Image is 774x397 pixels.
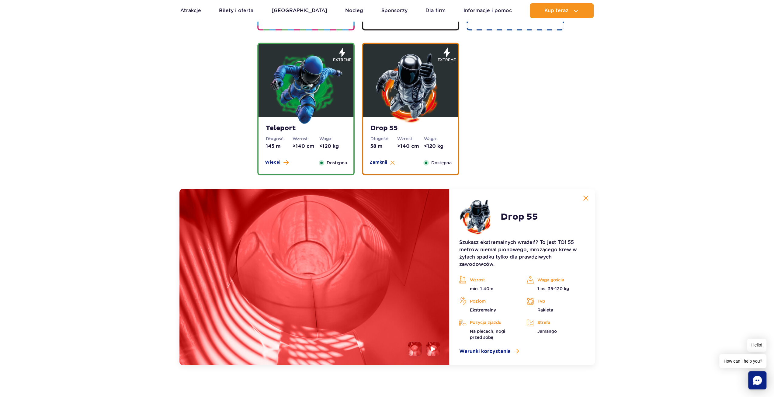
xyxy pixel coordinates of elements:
p: Typ [526,297,585,306]
h2: Drop 55 [500,211,538,222]
button: Więcej [265,159,289,165]
a: Sponsorzy [381,3,408,18]
p: Jamango [526,328,585,334]
span: How can I help you? [719,354,766,368]
dt: Waga: [319,136,346,142]
p: Ekstremalny [459,307,517,313]
span: Warunki korzystania [459,348,510,355]
dd: >140 cm [397,143,424,150]
dd: 58 m [370,143,397,150]
dd: 145 m [266,143,293,150]
a: Warunki korzystania [459,348,585,355]
p: 1 os. 35-120 kg [526,286,585,292]
img: 683e9e24c5e48596947785.png [459,199,495,235]
span: extreme [438,57,456,63]
span: extreme [333,57,351,63]
img: q [179,189,449,365]
img: 683e9e16b5164260818783.png [269,51,342,124]
dt: Waga: [424,136,451,142]
span: Dostępna [327,159,347,166]
a: Atrakcje [180,3,201,18]
a: Nocleg [345,3,363,18]
a: Bilety i oferta [219,3,253,18]
p: Strefa [526,318,585,327]
p: Wzrost [459,275,517,284]
dd: <120 kg [319,143,346,150]
img: 683e9e24c5e48596947785.png [374,51,447,124]
button: Zamknij [370,159,395,165]
dt: Wzrost: [397,136,424,142]
span: Dostępna [431,159,452,166]
a: [GEOGRAPHIC_DATA] [272,3,327,18]
dt: Długość: [370,136,397,142]
strong: Teleport [266,124,346,133]
a: Informacje i pomoc [463,3,512,18]
p: min. 1.40m [459,286,517,292]
dd: <120 kg [424,143,451,150]
button: Kup teraz [530,3,594,18]
p: Na plecach, nogi przed sobą [459,328,517,340]
dt: Długość: [266,136,293,142]
p: Poziom [459,297,517,306]
div: Chat [748,371,766,389]
span: Więcej [265,159,280,165]
p: Waga gościa [526,275,585,284]
span: Zamknij [370,159,387,165]
p: Pozycja zjazdu [459,318,517,327]
dt: Wzrost: [293,136,319,142]
dd: >140 cm [293,143,319,150]
span: Hello! [747,339,766,352]
span: Kup teraz [544,8,568,13]
p: Rakieta [526,307,585,313]
p: Szukasz ekstremalnych wrażeń? To jest TO! 55 metrów niemal pionowego, mrożącego krew w żyłach spa... [459,239,585,268]
a: Dla firm [425,3,445,18]
strong: Drop 55 [370,124,451,133]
